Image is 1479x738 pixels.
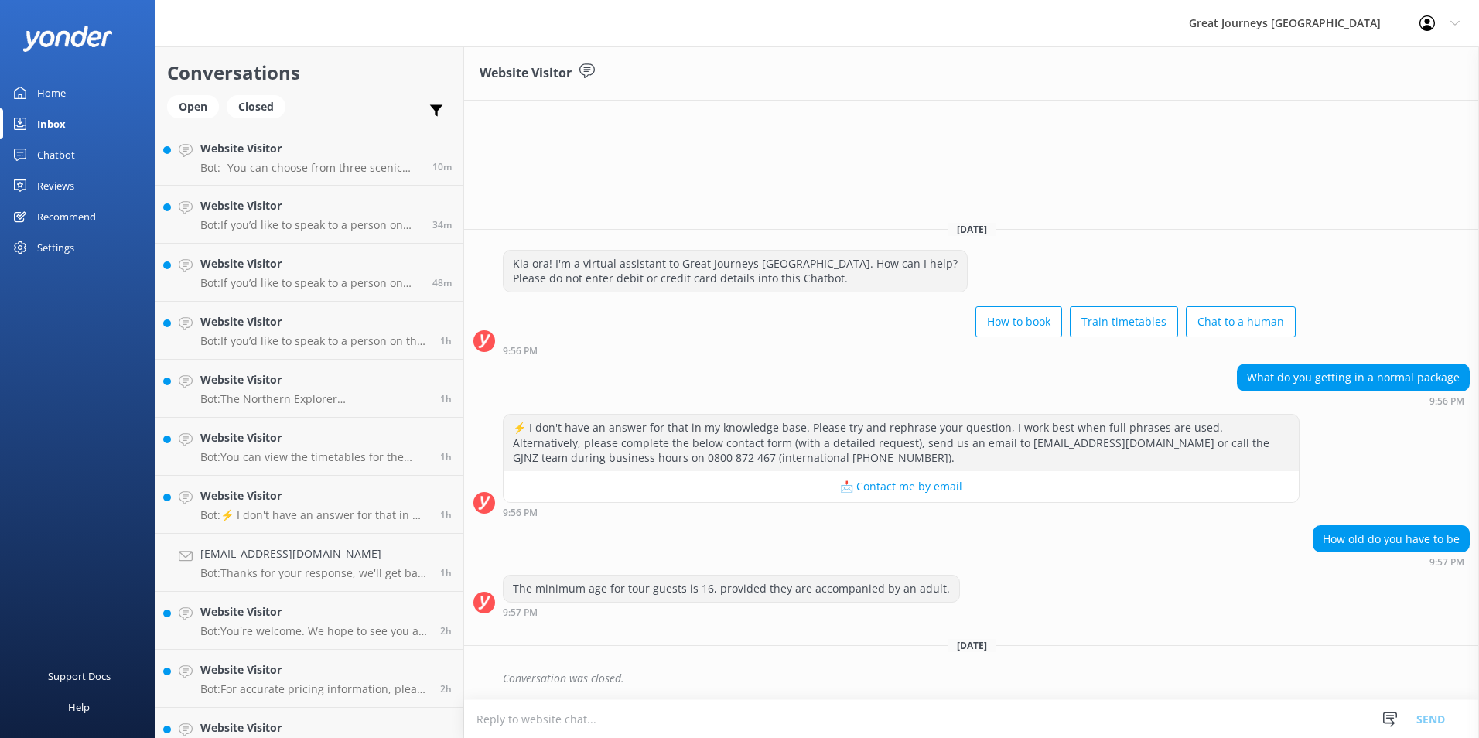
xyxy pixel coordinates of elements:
span: 12:34pm 10-Aug-2025 (UTC +12:00) Pacific/Auckland [440,450,452,463]
p: Bot: If you’d like to speak to a person on the Great Journeys NZ team, please call [PHONE_NUMBER]... [200,276,421,290]
div: 09:56pm 09-Aug-2025 (UTC +12:00) Pacific/Auckland [503,345,1296,356]
a: Website VisitorBot:⚡ I don't have an answer for that in my knowledge base. Please try and rephras... [155,476,463,534]
div: 09:56pm 09-Aug-2025 (UTC +12:00) Pacific/Auckland [1237,395,1470,406]
a: Website VisitorBot:If you’d like to speak to a person on the Great Journeys NZ team, please call ... [155,302,463,360]
button: 📩 Contact me by email [504,471,1299,502]
div: Settings [37,232,74,263]
strong: 9:56 PM [503,347,538,356]
div: Support Docs [48,661,111,692]
div: Chatbot [37,139,75,170]
span: 12:00pm 10-Aug-2025 (UTC +12:00) Pacific/Auckland [440,624,452,637]
h4: Website Visitor [200,603,429,620]
div: 09:56pm 09-Aug-2025 (UTC +12:00) Pacific/Auckland [503,507,1300,518]
p: Bot: For accurate pricing information, please visit our website and check the details for your in... [200,682,429,696]
span: [DATE] [948,223,996,236]
a: Website VisitorBot:For accurate pricing information, please visit our website and check the detai... [155,650,463,708]
h4: Website Visitor [200,719,429,736]
div: Conversation was closed. [503,665,1470,692]
span: 12:32pm 10-Aug-2025 (UTC +12:00) Pacific/Auckland [440,508,452,521]
span: 01:14pm 10-Aug-2025 (UTC +12:00) Pacific/Auckland [432,276,452,289]
div: Open [167,95,219,118]
span: 12:41pm 10-Aug-2025 (UTC +12:00) Pacific/Auckland [440,392,452,405]
p: Bot: If you’d like to speak to a person on the Great Journeys NZ team, please call [PHONE_NUMBER]... [200,218,421,232]
p: Bot: If you’d like to speak to a person on the Great Journeys NZ team, please call [PHONE_NUMBER]... [200,334,429,348]
h4: Website Visitor [200,429,429,446]
div: Kia ora! I'm a virtual assistant to Great Journeys [GEOGRAPHIC_DATA]. How can I help? Please do n... [504,251,967,292]
h4: Website Visitor [200,487,429,504]
a: Website VisitorBot:If you’d like to speak to a person on the Great Journeys NZ team, please call ... [155,186,463,244]
strong: 9:56 PM [1429,397,1464,406]
div: The minimum age for tour guests is 16, provided they are accompanied by an adult. [504,576,959,602]
h4: Website Visitor [200,661,429,678]
h4: [EMAIL_ADDRESS][DOMAIN_NAME] [200,545,429,562]
div: Recommend [37,201,96,232]
h2: Conversations [167,58,452,87]
button: How to book [975,306,1062,337]
p: Bot: You can view the timetables for the Northern Explorer, Coastal Pacific, and TranzAlpine Scen... [200,450,429,464]
a: Website VisitorBot:- You can choose from three scenic train options: the Northern Explorer ([GEOG... [155,128,463,186]
h3: Website Visitor [480,63,572,84]
p: Bot: The Northern Explorer [GEOGRAPHIC_DATA] to [GEOGRAPHIC_DATA] trains depart southbound [DATE]... [200,392,429,406]
span: [DATE] [948,639,996,652]
div: Help [68,692,90,723]
strong: 9:56 PM [503,508,538,518]
button: Train timetables [1070,306,1178,337]
h4: Website Visitor [200,255,421,272]
a: Website VisitorBot:You can view the timetables for the Northern Explorer, Coastal Pacific, and Tr... [155,418,463,476]
h4: Website Visitor [200,371,429,388]
span: 12:21pm 10-Aug-2025 (UTC +12:00) Pacific/Auckland [440,566,452,579]
button: Chat to a human [1186,306,1296,337]
div: 2025-08-09T21:57:58.833 [473,665,1470,692]
a: [EMAIL_ADDRESS][DOMAIN_NAME]Bot:Thanks for your response, we'll get back to you as soon as we can... [155,534,463,592]
div: ⚡ I don't have an answer for that in my knowledge base. Please try and rephrase your question, I ... [504,415,1299,471]
h4: Website Visitor [200,313,429,330]
div: Home [37,77,66,108]
p: Bot: - You can choose from three scenic train options: the Northern Explorer ([GEOGRAPHIC_DATA] t... [200,161,421,175]
div: 09:57pm 09-Aug-2025 (UTC +12:00) Pacific/Auckland [503,606,960,617]
a: Website VisitorBot:If you’d like to speak to a person on the Great Journeys NZ team, please call ... [155,244,463,302]
h4: Website Visitor [200,140,421,157]
a: Website VisitorBot:The Northern Explorer [GEOGRAPHIC_DATA] to [GEOGRAPHIC_DATA] trains depart sou... [155,360,463,418]
div: Inbox [37,108,66,139]
a: Open [167,97,227,114]
div: Reviews [37,170,74,201]
div: Closed [227,95,285,118]
p: Bot: ⚡ I don't have an answer for that in my knowledge base. Please try and rephrase your questio... [200,508,429,522]
div: How old do you have to be [1313,526,1469,552]
strong: 9:57 PM [1429,558,1464,567]
div: 09:57pm 09-Aug-2025 (UTC +12:00) Pacific/Auckland [1313,556,1470,567]
span: 11:32am 10-Aug-2025 (UTC +12:00) Pacific/Auckland [440,682,452,695]
span: 12:41pm 10-Aug-2025 (UTC +12:00) Pacific/Auckland [440,334,452,347]
strong: 9:57 PM [503,608,538,617]
a: Closed [227,97,293,114]
img: yonder-white-logo.png [23,26,112,51]
span: 01:53pm 10-Aug-2025 (UTC +12:00) Pacific/Auckland [432,160,452,173]
p: Bot: Thanks for your response, we'll get back to you as soon as we can during opening hours. [200,566,429,580]
span: 01:28pm 10-Aug-2025 (UTC +12:00) Pacific/Auckland [432,218,452,231]
a: Website VisitorBot:You're welcome. We hope to see you at soon!2h [155,592,463,650]
h4: Website Visitor [200,197,421,214]
div: What do you getting in a normal package [1238,364,1469,391]
p: Bot: You're welcome. We hope to see you at soon! [200,624,429,638]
